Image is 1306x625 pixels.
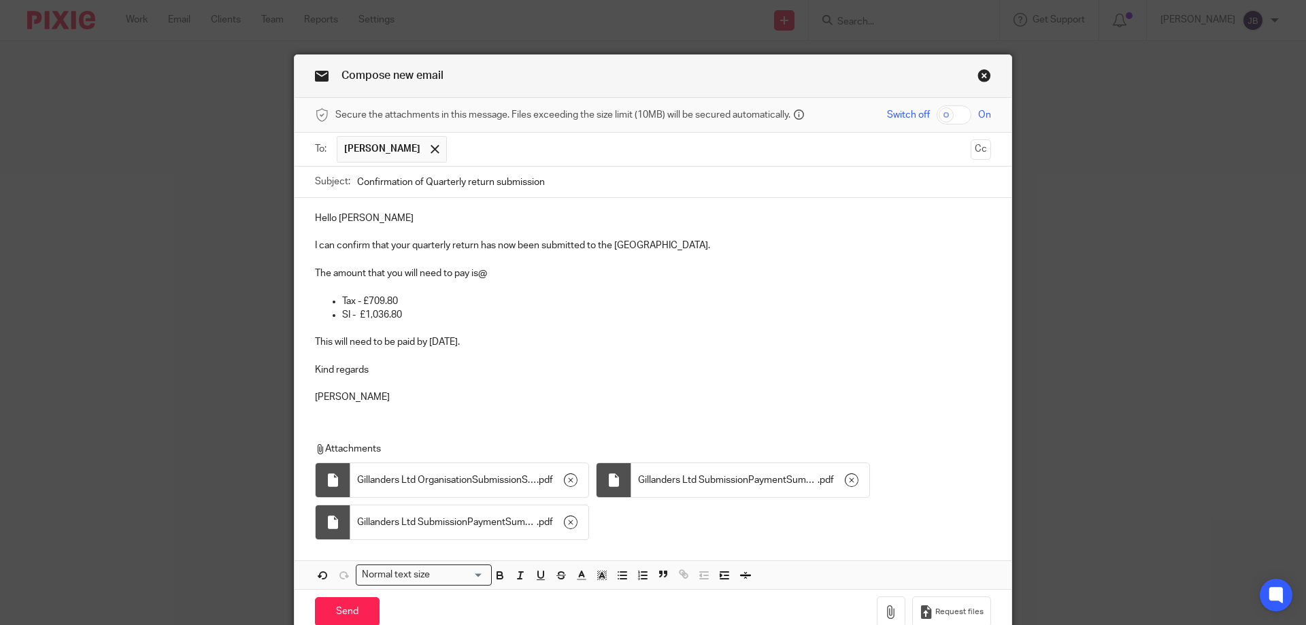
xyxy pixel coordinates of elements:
[935,607,984,618] span: Request files
[315,212,991,225] p: Hello [PERSON_NAME]
[315,239,991,252] p: I can confirm that your quarterly return has now been submitted to the [GEOGRAPHIC_DATA].
[315,442,972,456] p: Attachments
[631,463,869,497] div: .
[820,473,834,487] span: pdf
[315,175,350,188] label: Subject:
[315,390,991,404] p: [PERSON_NAME]
[357,516,537,529] span: Gillanders Ltd SubmissionPaymentSummaryTax[DATE]
[638,473,818,487] span: Gillanders Ltd SubmissionPaymentSummaryGuernseySocial[DATE]
[435,568,484,582] input: Search for option
[359,568,433,582] span: Normal text size
[350,463,588,497] div: .
[335,108,790,122] span: Secure the attachments in this message. Files exceeding the size limit (10MB) will be secured aut...
[315,335,991,349] p: This will need to be paid by [DATE].
[342,308,991,322] p: SI - £1,036.80
[357,473,537,487] span: Gillanders Ltd OrganisationSubmissionSummary[DATE] (1)
[356,564,492,586] div: Search for option
[977,69,991,87] a: Close this dialog window
[342,294,991,308] p: Tax - £709.80
[344,142,420,156] span: [PERSON_NAME]
[315,267,991,280] p: The amount that you will need to pay is@
[978,108,991,122] span: On
[315,142,330,156] label: To:
[539,473,553,487] span: pdf
[887,108,930,122] span: Switch off
[315,363,991,377] p: Kind regards
[539,516,553,529] span: pdf
[341,70,443,81] span: Compose new email
[350,505,588,539] div: .
[971,139,991,160] button: Cc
